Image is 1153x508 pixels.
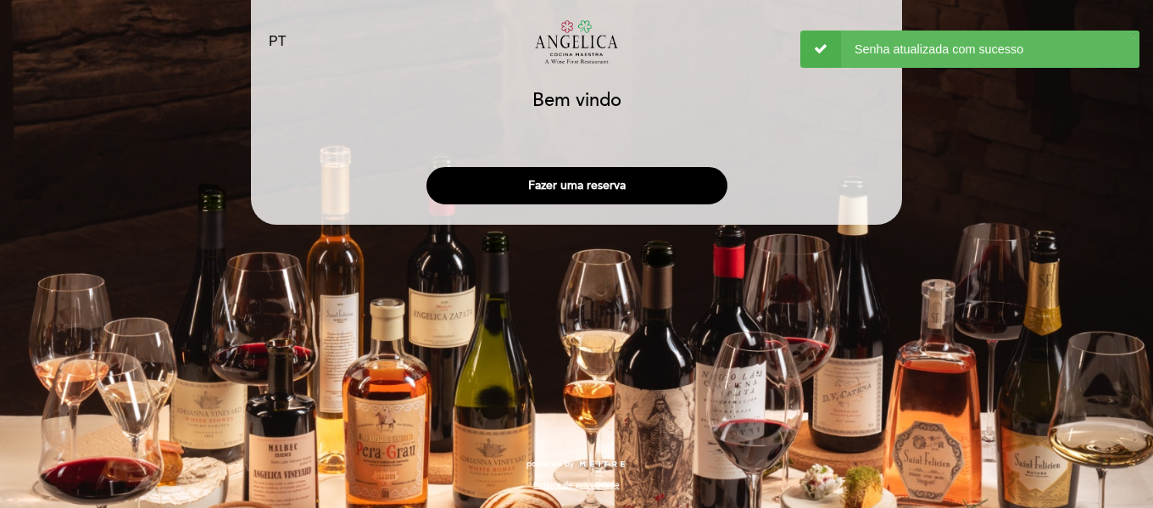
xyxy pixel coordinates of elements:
h1: Bem vindo [532,91,621,111]
div: Senha atualizada com sucesso [800,31,1139,68]
a: Política de privacidade [533,479,620,491]
img: MEITRE [578,461,627,469]
a: Restaurante [PERSON_NAME] Maestra [471,19,682,65]
button: × [1130,31,1136,42]
i: person [864,29,884,49]
span: powered by [526,458,574,470]
a: powered by [526,458,627,470]
button: person [864,29,884,55]
button: Fazer uma reserva [426,167,727,204]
